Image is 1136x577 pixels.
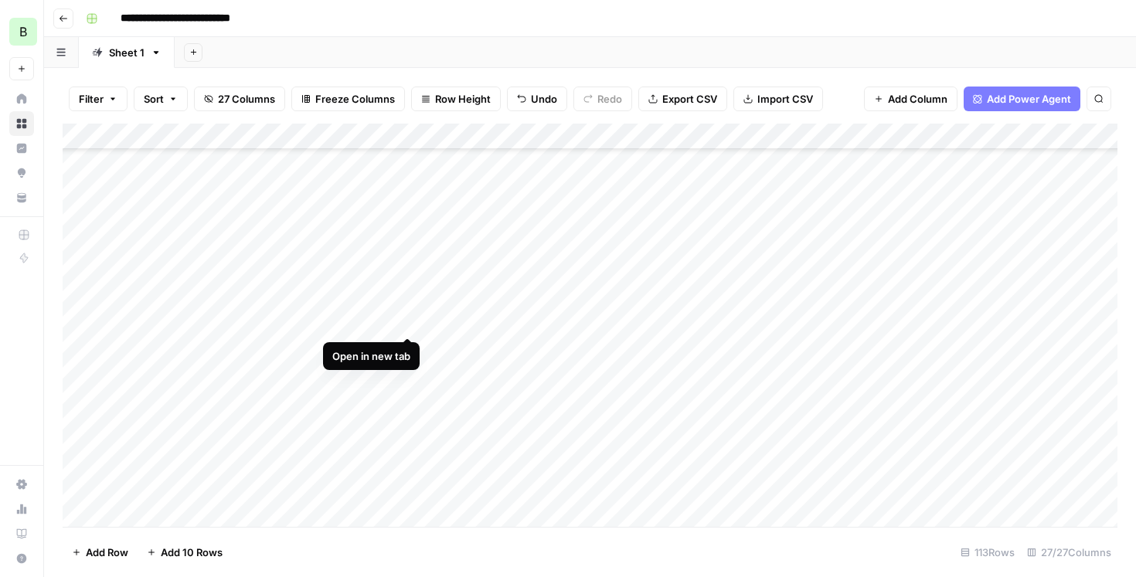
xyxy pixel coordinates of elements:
[954,540,1021,565] div: 113 Rows
[291,87,405,111] button: Freeze Columns
[1021,540,1117,565] div: 27/27 Columns
[507,87,567,111] button: Undo
[573,87,632,111] button: Redo
[9,521,34,546] a: Learning Hub
[435,91,491,107] span: Row Height
[134,87,188,111] button: Sort
[864,87,957,111] button: Add Column
[315,91,395,107] span: Freeze Columns
[9,87,34,111] a: Home
[19,22,27,41] span: B
[662,91,717,107] span: Export CSV
[109,45,145,60] div: Sheet 1
[63,540,138,565] button: Add Row
[638,87,727,111] button: Export CSV
[531,91,557,107] span: Undo
[161,545,223,560] span: Add 10 Rows
[9,12,34,51] button: Workspace: Blindspot
[757,91,813,107] span: Import CSV
[987,91,1071,107] span: Add Power Agent
[218,91,275,107] span: 27 Columns
[144,91,164,107] span: Sort
[964,87,1080,111] button: Add Power Agent
[9,497,34,521] a: Usage
[69,87,128,111] button: Filter
[332,348,410,364] div: Open in new tab
[9,161,34,185] a: Opportunities
[9,185,34,210] a: Your Data
[411,87,501,111] button: Row Height
[138,540,232,565] button: Add 10 Rows
[194,87,285,111] button: 27 Columns
[9,136,34,161] a: Insights
[9,472,34,497] a: Settings
[888,91,947,107] span: Add Column
[733,87,823,111] button: Import CSV
[79,91,104,107] span: Filter
[86,545,128,560] span: Add Row
[597,91,622,107] span: Redo
[9,111,34,136] a: Browse
[9,546,34,571] button: Help + Support
[79,37,175,68] a: Sheet 1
